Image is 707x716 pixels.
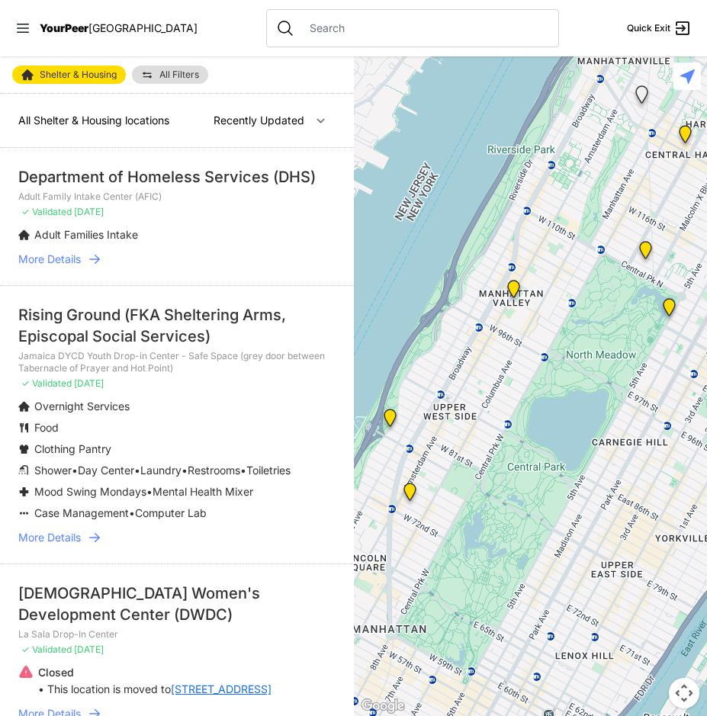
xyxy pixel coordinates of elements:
div: Administrative Office, No Walk-Ins [381,409,400,433]
div: 820 MRT Residential Chemical Dependence Treatment Program [636,241,655,265]
div: Department of Homeless Services (DHS) [18,166,336,188]
a: Open this area in Google Maps (opens a new window) [358,696,408,716]
span: Mood Swing Mondays [34,485,146,498]
p: Jamaica DYCD Youth Drop-in Center - Safe Space (grey door between Tabernacle of Prayer and Hot Po... [18,350,336,374]
span: ✓ Validated [21,377,72,389]
span: [DATE] [74,377,104,389]
span: Laundry [140,464,182,477]
span: [DATE] [74,206,104,217]
img: Google [358,696,408,716]
span: Food [34,421,59,434]
span: Computer Lab [135,506,207,519]
span: More Details [18,252,81,267]
span: All Shelter & Housing locations [18,114,169,127]
span: Toiletries [246,464,291,477]
a: More Details [18,252,336,267]
div: Queen of Peace Single Female-Identified Adult Shelter [632,85,651,110]
span: Restrooms [188,464,240,477]
span: Shelter & Housing [40,70,117,79]
input: Search [300,21,549,36]
span: • [134,464,140,477]
div: Hamilton Senior Center [400,483,419,507]
p: Adult Family Intake Center (AFIC) [18,191,336,203]
p: La Sala Drop-In Center [18,628,336,641]
div: Uptown/Harlem DYCD Youth Drop-in Center [676,125,695,149]
span: Day Center [78,464,134,477]
span: Quick Exit [627,22,670,34]
span: Adult Families Intake [34,228,138,241]
div: Trinity Lutheran Church [504,280,523,304]
span: • [129,506,135,519]
span: Case Management [34,506,129,519]
span: • [182,464,188,477]
p: • This location is moved to [38,682,272,697]
span: YourPeer [40,21,88,34]
div: Rising Ground (FKA Sheltering Arms, Episcopal Social Services) [18,304,336,347]
span: Shower [34,464,72,477]
span: ✓ Validated [21,644,72,655]
a: Shelter & Housing [12,66,126,84]
span: • [72,464,78,477]
a: YourPeer[GEOGRAPHIC_DATA] [40,24,198,33]
span: More Details [18,530,81,545]
button: Map camera controls [669,678,699,708]
span: • [240,464,246,477]
span: [GEOGRAPHIC_DATA] [88,21,198,34]
div: [DEMOGRAPHIC_DATA] Women's Development Center (DWDC) [18,583,336,625]
span: ✓ Validated [21,206,72,217]
span: Mental Health Mixer [153,485,253,498]
p: Closed [38,665,272,680]
span: • [146,485,153,498]
a: All Filters [132,66,208,84]
span: [DATE] [74,644,104,655]
span: Overnight Services [34,400,130,413]
a: Quick Exit [627,19,692,37]
span: Clothing Pantry [34,442,111,455]
a: More Details [18,530,336,545]
a: [STREET_ADDRESS] [171,682,272,697]
span: All Filters [159,70,199,79]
